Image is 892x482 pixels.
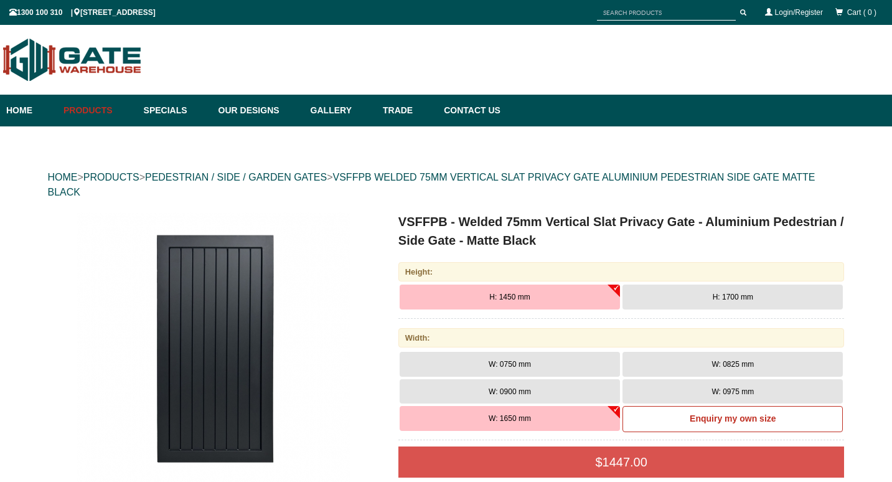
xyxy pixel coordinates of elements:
a: Login/Register [775,8,823,17]
button: W: 0750 mm [400,352,620,377]
span: W: 0975 mm [711,387,754,396]
a: Home [6,95,57,126]
div: Height: [398,262,845,281]
span: 1300 100 310 | [STREET_ADDRESS] [9,8,156,17]
span: W: 0750 mm [489,360,531,369]
a: Products [57,95,138,126]
button: W: 0900 mm [400,379,620,404]
input: SEARCH PRODUCTS [597,5,736,21]
a: Our Designs [212,95,304,126]
a: Enquiry my own size [622,406,843,432]
span: H: 1700 mm [713,293,753,301]
a: Trade [377,95,438,126]
a: VSFFPB WELDED 75MM VERTICAL SLAT PRIVACY GATE ALUMINIUM PEDESTRIAN SIDE GATE MATTE BLACK [48,172,815,197]
h1: VSFFPB - Welded 75mm Vertical Slat Privacy Gate - Aluminium Pedestrian / Side Gate - Matte Black [398,212,845,250]
a: HOME [48,172,78,182]
a: Specials [138,95,212,126]
span: W: 0825 mm [711,360,754,369]
button: H: 1450 mm [400,285,620,310]
b: Enquiry my own size [690,413,776,423]
span: 1447.00 [603,455,647,469]
div: Width: [398,328,845,347]
a: PEDESTRIAN / SIDE / GARDEN GATES [145,172,327,182]
button: W: 0975 mm [622,379,843,404]
button: W: 0825 mm [622,352,843,377]
span: H: 1450 mm [489,293,530,301]
div: > > > [48,158,845,212]
button: H: 1700 mm [622,285,843,310]
span: W: 0900 mm [489,387,531,396]
span: Cart ( 0 ) [847,8,876,17]
span: W: 1650 mm [489,414,531,423]
a: PRODUCTS [83,172,139,182]
div: $ [398,447,845,478]
button: W: 1650 mm [400,406,620,431]
a: Gallery [304,95,377,126]
a: Contact Us [438,95,500,126]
